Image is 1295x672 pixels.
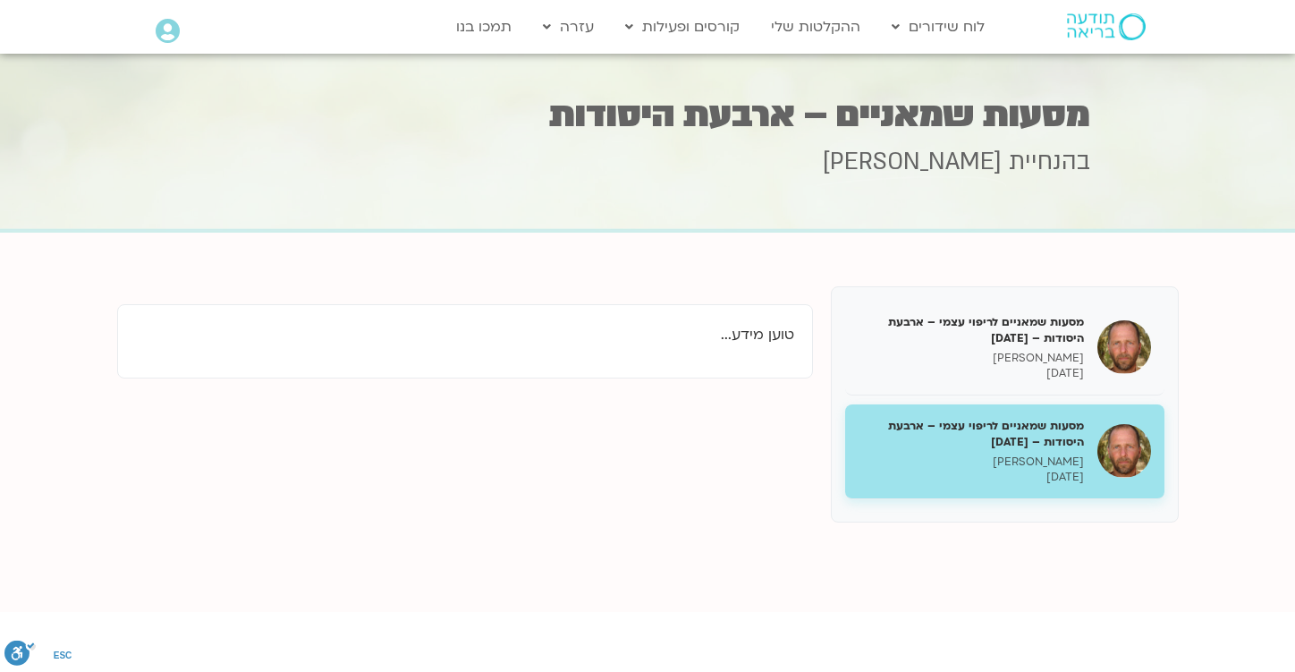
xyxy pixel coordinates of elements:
[859,455,1084,470] p: [PERSON_NAME]
[883,10,994,44] a: לוח שידורים
[859,366,1084,381] p: [DATE]
[205,98,1090,132] h1: מסעות שמאניים – ארבעת היסודות
[859,314,1084,346] h5: מסעות שמאניים לריפוי עצמי – ארבעת היסודות – [DATE]
[1009,146,1090,178] span: בהנחיית
[534,10,603,44] a: עזרה
[136,323,794,347] p: טוען מידע...
[859,418,1084,450] h5: מסעות שמאניים לריפוי עצמי – ארבעת היסודות – [DATE]
[447,10,521,44] a: תמכו בנו
[1097,320,1151,374] img: מסעות שמאניים לריפוי עצמי – ארבעת היסודות – 1.9.25
[1067,13,1146,40] img: תודעה בריאה
[859,470,1084,485] p: [DATE]
[762,10,869,44] a: ההקלטות שלי
[616,10,749,44] a: קורסים ופעילות
[859,351,1084,366] p: [PERSON_NAME]
[1097,424,1151,478] img: מסעות שמאניים לריפוי עצמי – ארבעת היסודות – 8.9.25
